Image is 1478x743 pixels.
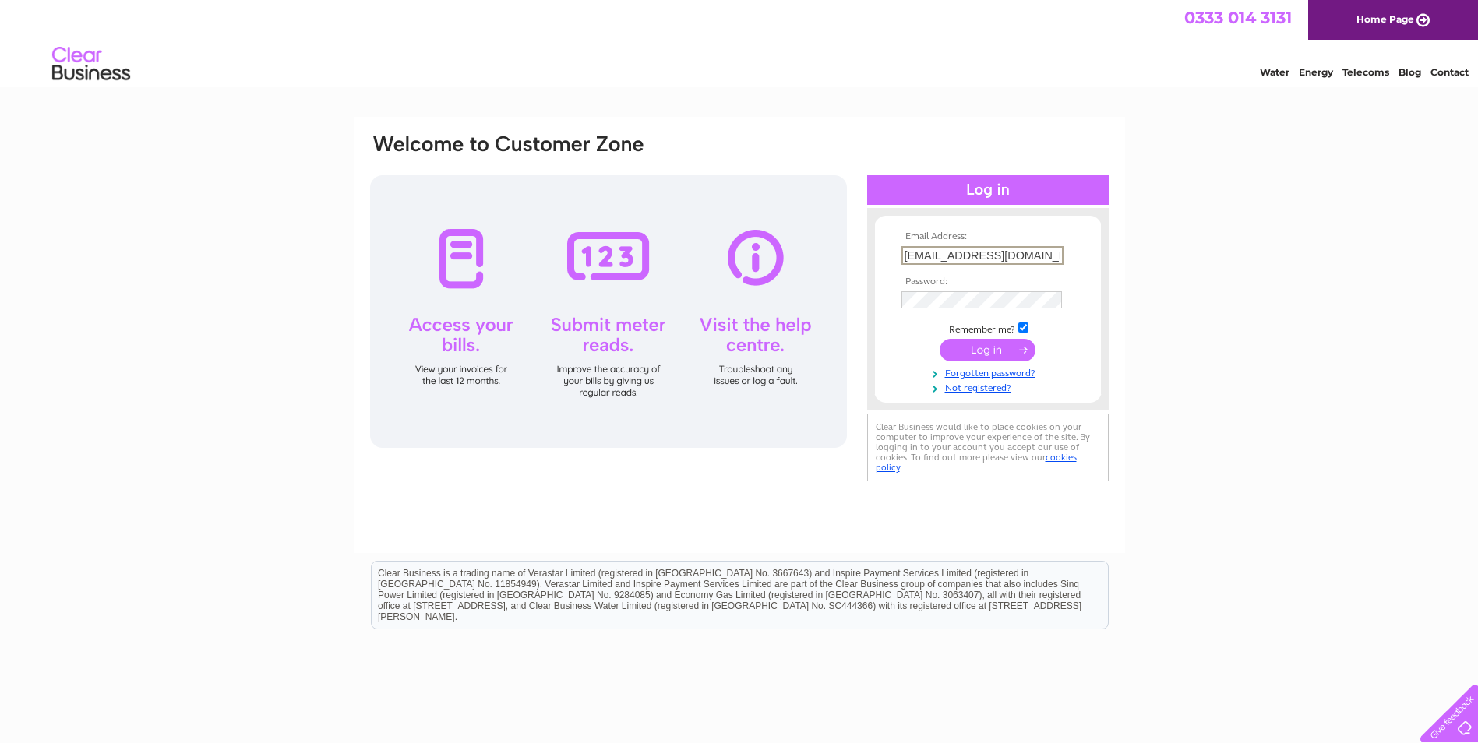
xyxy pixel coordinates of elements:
td: Remember me? [898,320,1078,336]
a: Energy [1299,66,1333,78]
a: Not registered? [901,379,1078,394]
a: Water [1260,66,1289,78]
a: 0333 014 3131 [1184,8,1292,27]
input: Submit [940,339,1035,361]
div: Clear Business would like to place cookies on your computer to improve your experience of the sit... [867,414,1109,481]
a: cookies policy [876,452,1077,473]
a: Forgotten password? [901,364,1078,379]
th: Email Address: [898,231,1078,242]
div: Clear Business is a trading name of Verastar Limited (registered in [GEOGRAPHIC_DATA] No. 3667643... [372,9,1108,76]
th: Password: [898,276,1078,287]
a: Contact [1430,66,1469,78]
a: Blog [1399,66,1421,78]
img: logo.png [51,40,131,88]
a: Telecoms [1342,66,1389,78]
